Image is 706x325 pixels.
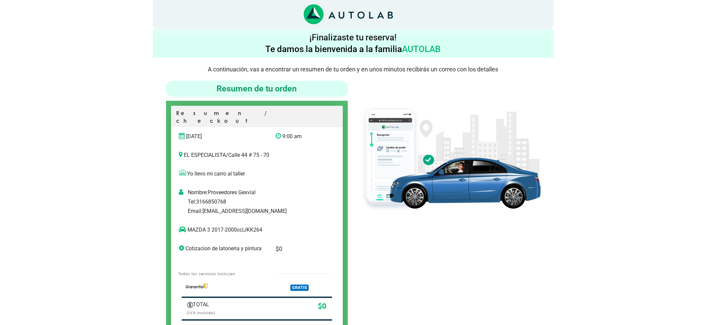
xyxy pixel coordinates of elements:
[185,284,266,290] p: Garantía
[402,44,441,54] span: AUTOLAB
[155,32,551,55] h4: ¡Finalizaste tu reserva! Te damos la bienvenida a la familia
[179,245,266,253] p: Cotizacion de latoneria y pintura
[187,302,193,308] img: Autobooking-Iconos-23.png
[290,285,309,291] span: GRATIS
[188,198,340,206] p: Tel: 3166850768
[276,245,321,253] p: $ 0
[187,310,216,315] small: (IVA incluido)
[187,301,240,309] p: TOTAL
[168,83,345,94] h4: Resumen de tu orden
[304,11,393,17] a: Link al sitio de autolab
[178,271,264,277] p: Todos los servicios incluyen
[179,151,335,159] p: EL ESPECIALISTA / Calle 44 # 75 - 70
[188,207,340,215] p: Email: [EMAIL_ADDRESS][DOMAIN_NAME]
[276,132,321,140] p: 9:00 am
[153,66,554,73] p: A continuación, vas a encontrar un resumen de tu orden y en unos minutos recibirás un correo con ...
[176,109,337,127] p: Resumen / checkout
[249,301,326,312] p: $ 0
[179,226,321,234] p: MAZDA 3 2017-2000cc | JKK264
[179,170,335,178] p: Yo llevo mi carro al taller
[179,132,266,140] p: [DATE]
[188,189,340,197] p: Nombre: Proveedores Gexvial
